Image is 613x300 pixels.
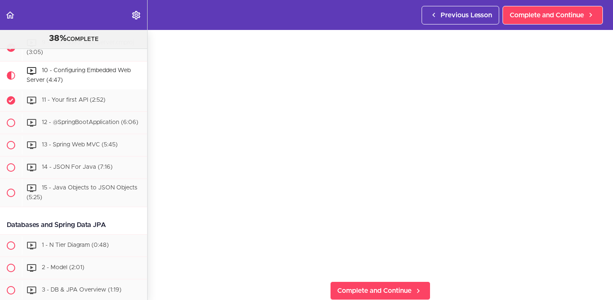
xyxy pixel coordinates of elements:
span: 10 - Configuring Embedded Web Server (4:47) [27,68,131,84]
span: 38% [49,34,67,43]
span: 3 - DB & JPA Overview (1:19) [42,287,121,293]
span: Previous Lesson [441,10,492,20]
span: 1 - N Tier Diagram (0:48) [42,242,109,248]
span: 9 - Embedded Web Server.cmproj (3:05) [27,40,134,55]
a: Complete and Continue [503,6,603,24]
a: Previous Lesson [422,6,499,24]
span: 13 - Spring Web MVC (5:45) [42,142,118,148]
svg: Back to course curriculum [5,10,15,20]
span: 11 - Your first API (2:52) [42,97,105,103]
svg: Settings Menu [131,10,141,20]
div: COMPLETE [11,33,137,44]
span: Complete and Continue [510,10,584,20]
span: 15 - Java Objects to JSON Objects (5:25) [27,185,137,200]
span: 14 - JSON For Java (7:16) [42,164,113,170]
span: Complete and Continue [337,286,411,296]
span: 2 - Model (2:01) [42,265,84,270]
span: 12 - @SpringBootApplication (6:06) [42,119,138,125]
iframe: Video Player [164,25,596,268]
a: Complete and Continue [330,281,430,300]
